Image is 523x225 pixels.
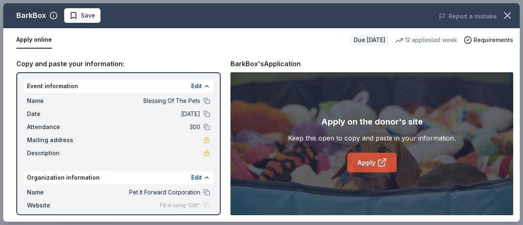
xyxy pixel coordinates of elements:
[82,109,200,119] span: [DATE]
[27,200,82,210] span: Website
[27,214,82,223] span: EIN
[82,187,200,197] span: Pet It Forward Corporation
[160,202,200,209] span: Fill in using "Edit"
[27,109,82,119] span: Date
[82,96,200,106] span: Blessing Of The Pets
[347,153,397,172] a: Apply
[288,133,456,143] div: Keep this open to copy and paste in your information.
[16,9,46,22] div: BarkBox
[81,11,95,20] span: Save
[474,35,513,45] span: Requirements
[27,148,82,158] span: Description
[191,173,202,183] button: Edit
[24,80,213,93] div: Event information
[27,135,82,145] span: Mailing address
[439,11,497,21] button: Report a mistake
[82,122,200,132] span: 300
[64,8,101,23] button: Save
[24,171,213,184] div: Organization information
[321,115,423,128] div: Apply on the donor's site
[27,96,82,106] span: Name
[16,58,221,69] div: Copy and paste your information:
[16,31,52,49] button: Apply online
[395,35,457,45] div: 12 applies last week
[191,81,202,91] button: Edit
[351,34,389,46] div: Due [DATE]
[464,35,513,45] button: Requirements
[27,122,82,132] span: Attendance
[82,214,200,223] span: [US_EMPLOYER_IDENTIFICATION_NUMBER]
[230,58,301,69] div: BarkBox's Application
[27,187,82,197] span: Name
